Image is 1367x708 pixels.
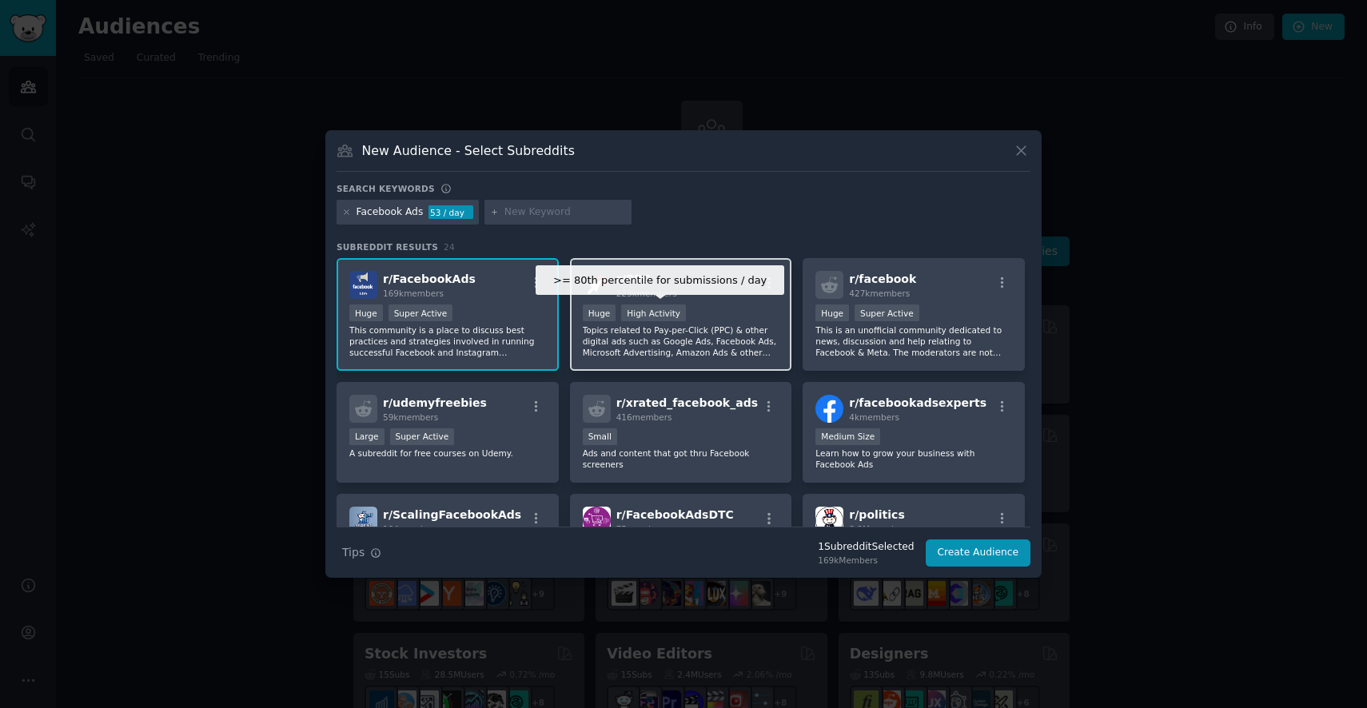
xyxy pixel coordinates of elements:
span: r/ PPC [616,272,651,285]
p: Topics related to Pay-per-Click (PPC) & other digital ads such as Google Ads, Facebook Ads, Micro... [583,324,779,358]
span: 8.9M members [849,524,910,534]
p: This community is a place to discuss best practices and strategies involved in running successful... [349,324,546,358]
h3: New Audience - Select Subreddits [362,142,575,159]
span: r/ FacebookAdsDTC [616,508,734,521]
span: 104 members [383,524,439,534]
span: 59k members [383,412,438,422]
span: 427k members [849,288,910,298]
span: 75 members [616,524,667,534]
img: FacebookAdsDTC [583,507,611,535]
div: 53 / day [428,205,473,220]
div: Super Active [855,304,919,321]
div: Huge [349,304,383,321]
img: politics [815,507,843,535]
div: 169k Members [818,555,914,566]
span: 169k members [383,288,444,298]
div: Large [349,428,385,445]
div: Medium Size [815,428,880,445]
span: r/ ScalingFacebookAds [383,508,521,521]
img: ScalingFacebookAds [349,507,377,535]
div: High Activity [621,304,686,321]
p: Ads and content that got thru Facebook screeners [583,447,779,470]
button: Create Audience [926,539,1031,567]
input: New Keyword [504,205,626,220]
span: 223k members [616,288,677,298]
span: r/ udemyfreebies [383,396,487,409]
span: Subreddit Results [337,241,438,253]
span: r/ facebookadsexperts [849,396,986,409]
span: r/ facebook [849,272,916,285]
p: This is an unofficial community dedicated to news, discussion and help relating to Facebook & Met... [815,324,1012,358]
span: 4k members [849,412,899,422]
span: r/ xrated_facebook_ads [616,396,758,409]
div: 1 Subreddit Selected [818,540,914,555]
div: Super Active [390,428,455,445]
span: Tips [342,544,365,561]
span: r/ politics [849,508,904,521]
h3: Search keywords [337,183,435,194]
span: r/ FacebookAds [383,272,476,285]
p: Learn how to grow your business with Facebook Ads [815,447,1012,470]
div: Facebook Ads [357,205,424,220]
img: PPC [583,271,611,299]
button: Tips [337,539,387,567]
img: facebookadsexperts [815,395,843,423]
div: Small [583,428,617,445]
div: Super Active [389,304,453,321]
div: Huge [815,304,849,321]
div: Huge [583,304,616,321]
p: A subreddit for free courses on Udemy. [349,447,546,459]
img: FacebookAds [349,271,377,299]
span: 24 [444,242,455,252]
span: 416 members [616,412,672,422]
